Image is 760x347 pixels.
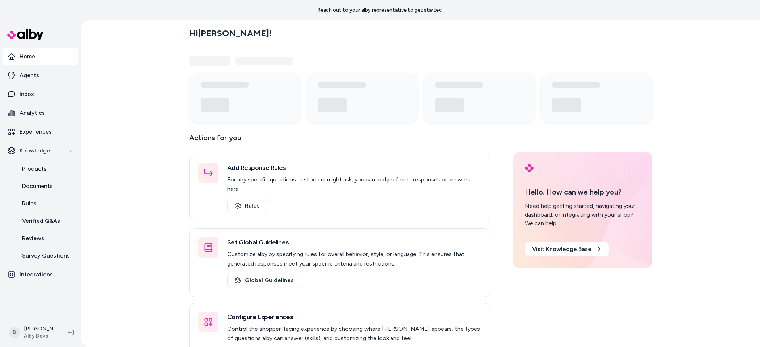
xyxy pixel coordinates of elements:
[22,182,53,191] p: Documents
[24,333,56,340] span: Alby Devs
[525,202,641,228] div: Need help getting started, navigating your dashboard, or integrating with your shop? We can help.
[317,7,443,14] p: Reach out to your alby representative to get started.
[22,251,70,260] p: Survey Questions
[227,312,481,322] h3: Configure Experiences
[189,132,490,149] p: Actions for you
[20,90,34,99] p: Inbox
[227,324,481,343] p: Control the shopper-facing experience by choosing where [PERSON_NAME] appears, the types of quest...
[22,234,44,243] p: Reviews
[227,198,267,213] a: Rules
[3,67,78,84] a: Agents
[15,160,78,177] a: Products
[525,164,534,172] img: alby Logo
[22,164,47,173] p: Products
[3,266,78,283] a: Integrations
[3,123,78,141] a: Experiences
[227,175,481,194] p: For any specific questions customers might ask, you can add preferred responses or answers here.
[15,195,78,212] a: Rules
[3,48,78,65] a: Home
[24,325,56,333] p: [PERSON_NAME]
[227,163,481,173] h3: Add Response Rules
[227,273,301,288] a: Global Guidelines
[15,212,78,230] a: Verified Q&As
[3,104,78,122] a: Analytics
[15,230,78,247] a: Reviews
[15,247,78,264] a: Survey Questions
[15,177,78,195] a: Documents
[189,28,272,39] h2: Hi [PERSON_NAME] !
[3,142,78,159] button: Knowledge
[20,270,53,279] p: Integrations
[20,109,45,117] p: Analytics
[20,52,35,61] p: Home
[22,199,37,208] p: Rules
[525,242,609,256] a: Visit Knowledge Base
[20,127,52,136] p: Experiences
[20,71,39,80] p: Agents
[7,29,43,40] img: alby Logo
[20,146,50,155] p: Knowledge
[22,217,60,225] p: Verified Q&As
[4,321,62,344] button: D[PERSON_NAME]Alby Devs
[227,250,481,268] p: Customize alby by specifying rules for overall behavior, style, or language. This ensures that ge...
[3,85,78,103] a: Inbox
[227,237,481,247] h3: Set Global Guidelines
[525,187,641,197] p: Hello. How can we help you?
[9,327,20,338] span: D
